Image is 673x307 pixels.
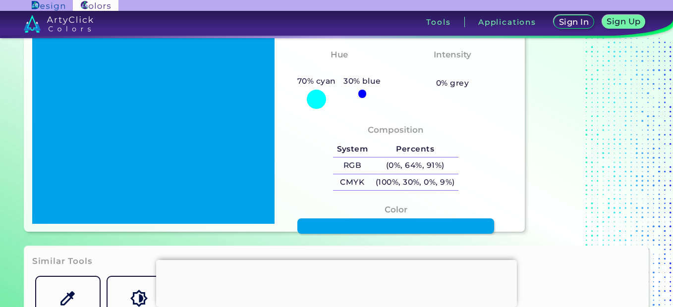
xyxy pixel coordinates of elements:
[561,18,588,26] h5: Sign In
[556,16,592,28] a: Sign In
[130,290,148,307] img: icon_color_shades.svg
[372,141,458,157] h5: Percents
[156,260,517,305] iframe: Advertisement
[385,203,407,217] h4: Color
[372,157,458,174] h5: (0%, 64%, 91%)
[333,141,372,157] h5: System
[331,48,348,62] h4: Hue
[32,1,65,10] img: ArtyClick Design logo
[24,15,94,33] img: logo_artyclick_colors_white.svg
[368,123,424,137] h4: Composition
[434,48,471,62] h4: Intensity
[32,256,93,267] h3: Similar Tools
[339,75,385,88] h5: 30% blue
[333,157,372,174] h5: RGB
[372,174,458,191] h5: (100%, 30%, 0%, 9%)
[609,18,639,25] h5: Sign Up
[59,290,76,307] img: icon_color_name_finder.svg
[426,18,450,26] h3: Tools
[293,75,339,88] h5: 70% cyan
[478,18,536,26] h3: Applications
[333,174,372,191] h5: CMYK
[307,63,371,75] h3: Bluish Cyan
[604,16,644,28] a: Sign Up
[436,77,469,90] h5: 0% grey
[431,63,474,75] h3: Vibrant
